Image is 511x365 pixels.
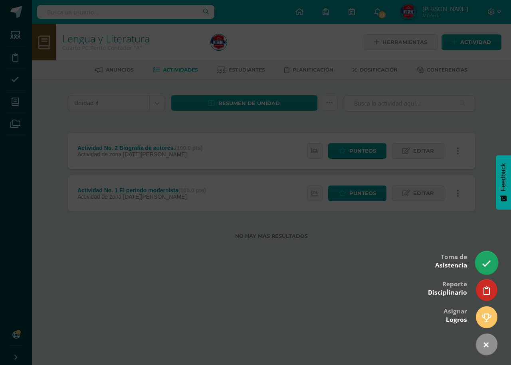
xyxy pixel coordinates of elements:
[496,155,511,209] button: Feedback - Mostrar encuesta
[428,275,467,301] div: Reporte
[444,302,467,328] div: Asignar
[500,163,507,191] span: Feedback
[446,315,467,324] span: Logros
[435,247,467,273] div: Toma de
[428,288,467,297] span: Disciplinario
[435,261,467,269] span: Asistencia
